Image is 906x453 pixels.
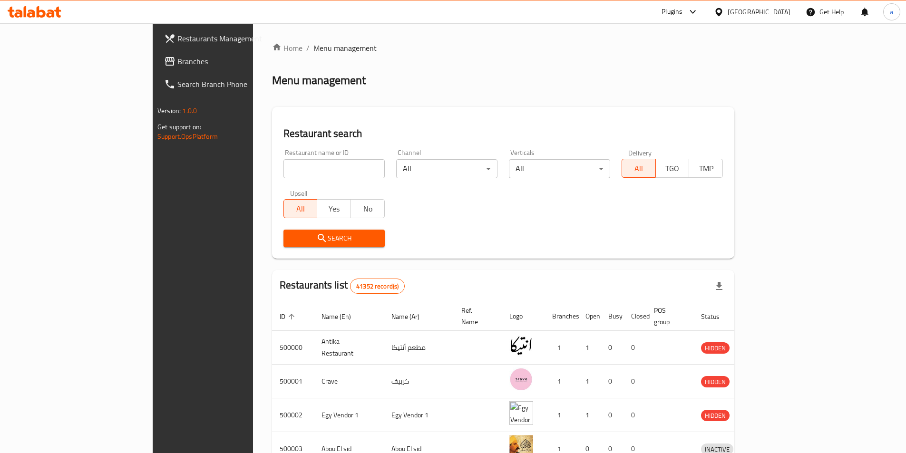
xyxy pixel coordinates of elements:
[396,159,497,178] div: All
[272,73,366,88] h2: Menu management
[272,42,734,54] nav: breadcrumb
[280,278,405,294] h2: Restaurants list
[384,398,454,432] td: Egy Vendor 1
[156,50,304,73] a: Branches
[156,27,304,50] a: Restaurants Management
[655,159,690,178] button: TGO
[689,159,723,178] button: TMP
[177,56,296,67] span: Branches
[314,331,384,365] td: Antika Restaurant
[321,202,347,216] span: Yes
[283,199,318,218] button: All
[351,282,404,291] span: 41352 record(s)
[391,311,432,322] span: Name (Ar)
[654,305,682,328] span: POS group
[623,331,646,365] td: 0
[317,199,351,218] button: Yes
[509,159,610,178] div: All
[693,162,719,175] span: TMP
[177,33,296,44] span: Restaurants Management
[890,7,893,17] span: a
[157,105,181,117] span: Version:
[626,162,652,175] span: All
[314,365,384,398] td: Crave
[509,334,533,357] img: Antika Restaurant
[701,376,730,387] span: HIDDEN
[283,126,723,141] h2: Restaurant search
[306,42,310,54] li: /
[384,365,454,398] td: كرييف
[660,162,686,175] span: TGO
[623,302,646,331] th: Closed
[283,159,385,178] input: Search for restaurant name or ID..
[321,311,363,322] span: Name (En)
[509,367,533,391] img: Crave
[701,410,730,421] span: HIDDEN
[578,302,601,331] th: Open
[601,365,623,398] td: 0
[156,73,304,96] a: Search Branch Phone
[313,42,377,54] span: Menu management
[701,311,732,322] span: Status
[182,105,197,117] span: 1.0.0
[350,279,405,294] div: Total records count
[288,202,314,216] span: All
[157,130,218,143] a: Support.OpsPlatform
[291,232,377,244] span: Search
[545,365,578,398] td: 1
[314,398,384,432] td: Egy Vendor 1
[728,7,790,17] div: [GEOGRAPHIC_DATA]
[177,78,296,90] span: Search Branch Phone
[290,190,308,196] label: Upsell
[355,202,381,216] span: No
[502,302,545,331] th: Logo
[578,398,601,432] td: 1
[701,410,730,421] div: HIDDEN
[157,121,201,133] span: Get support on:
[701,376,730,387] div: HIDDEN
[545,398,578,432] td: 1
[509,401,533,425] img: Egy Vendor 1
[622,159,656,178] button: All
[701,343,730,354] span: HIDDEN
[628,149,652,156] label: Delivery
[623,398,646,432] td: 0
[708,275,731,298] div: Export file
[283,230,385,247] button: Search
[578,331,601,365] td: 1
[545,302,578,331] th: Branches
[461,305,490,328] span: Ref. Name
[601,302,623,331] th: Busy
[601,398,623,432] td: 0
[545,331,578,365] td: 1
[280,311,298,322] span: ID
[662,6,682,18] div: Plugins
[384,331,454,365] td: مطعم أنتيكا
[578,365,601,398] td: 1
[623,365,646,398] td: 0
[601,331,623,365] td: 0
[351,199,385,218] button: No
